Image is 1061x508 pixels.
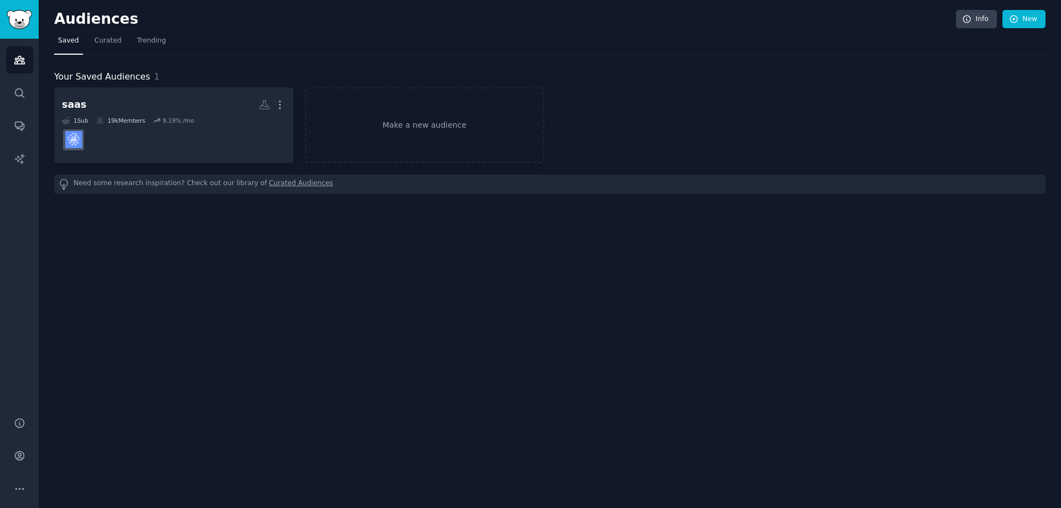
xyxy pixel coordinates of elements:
[54,11,956,28] h2: Audiences
[162,117,194,124] div: 9.19 % /mo
[7,10,32,29] img: GummySearch logo
[154,71,160,82] span: 1
[62,98,86,112] div: saas
[54,175,1046,194] div: Need some research inspiration? Check out our library of
[1002,10,1046,29] a: New
[133,32,170,55] a: Trending
[94,36,122,46] span: Curated
[91,32,125,55] a: Curated
[62,117,88,124] div: 1 Sub
[54,87,293,163] a: saas1Sub19kMembers9.19% /moSaaSSales
[269,179,333,190] a: Curated Audiences
[305,87,544,163] a: Make a new audience
[54,70,150,84] span: Your Saved Audiences
[96,117,145,124] div: 19k Members
[956,10,997,29] a: Info
[54,32,83,55] a: Saved
[58,36,79,46] span: Saved
[65,131,82,148] img: SaaSSales
[137,36,166,46] span: Trending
